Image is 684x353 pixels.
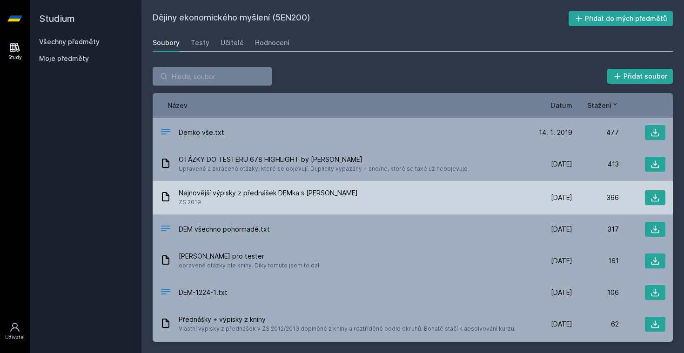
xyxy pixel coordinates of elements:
div: TXT [160,286,171,300]
span: [PERSON_NAME] pro tester [179,252,321,261]
span: Stažení [587,100,611,110]
a: Uživatel [2,317,28,346]
a: Testy [191,33,209,52]
span: [DATE] [551,160,572,169]
span: 14. 1. 2019 [539,128,572,137]
div: TXT [160,223,171,236]
span: [DATE] [551,193,572,202]
span: [DATE] [551,256,572,266]
span: Vlastní výpisky z přednášek v ZS 2012/2013 doplněné z knihy a roztříděné podle okruhů. Bohatě sta... [179,324,516,333]
h2: Dějiny ekonomického myšlení (5EN200) [153,11,569,26]
span: DEM-1224-1.txt [179,288,228,297]
a: Study [2,37,28,66]
button: Datum [551,100,572,110]
div: 161 [572,256,619,266]
div: Soubory [153,38,180,47]
span: OTÁZKY DO TESTERU 678 HIGHLIGHT by [PERSON_NAME] [179,155,469,164]
input: Hledej soubor [153,67,272,86]
div: 413 [572,160,619,169]
div: Uživatel [5,334,25,341]
div: Study [8,54,22,61]
button: Název [168,100,188,110]
div: 366 [572,193,619,202]
span: Moje předměty [39,54,89,63]
button: Přidat soubor [607,69,673,84]
span: Upravené a zkrácené otázky, které se objevují. Duplicity vypazány + ano/ne, které se také už neob... [179,164,469,173]
span: Demko vše.txt [179,128,224,137]
a: Učitelé [221,33,244,52]
span: DEM všechno pohormadě.txt [179,225,270,234]
button: Přidat do mých předmětů [569,11,673,26]
span: Přednášky + výpisky z knihy [179,315,516,324]
span: [DATE] [551,288,572,297]
span: ZS 2019 [179,198,358,207]
div: 477 [572,128,619,137]
div: 106 [572,288,619,297]
span: opravené otázky dle knihy. Díky tomuto jsem to dal. [179,261,321,270]
span: Nejnovější výpisky z přednášek DEMka s [PERSON_NAME] [179,188,358,198]
div: 317 [572,225,619,234]
div: Učitelé [221,38,244,47]
a: Všechny předměty [39,38,100,46]
span: [DATE] [551,320,572,329]
a: Soubory [153,33,180,52]
div: TXT [160,126,171,140]
a: Hodnocení [255,33,289,52]
button: Stažení [587,100,619,110]
div: Hodnocení [255,38,289,47]
div: Testy [191,38,209,47]
div: 62 [572,320,619,329]
span: [DATE] [551,225,572,234]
